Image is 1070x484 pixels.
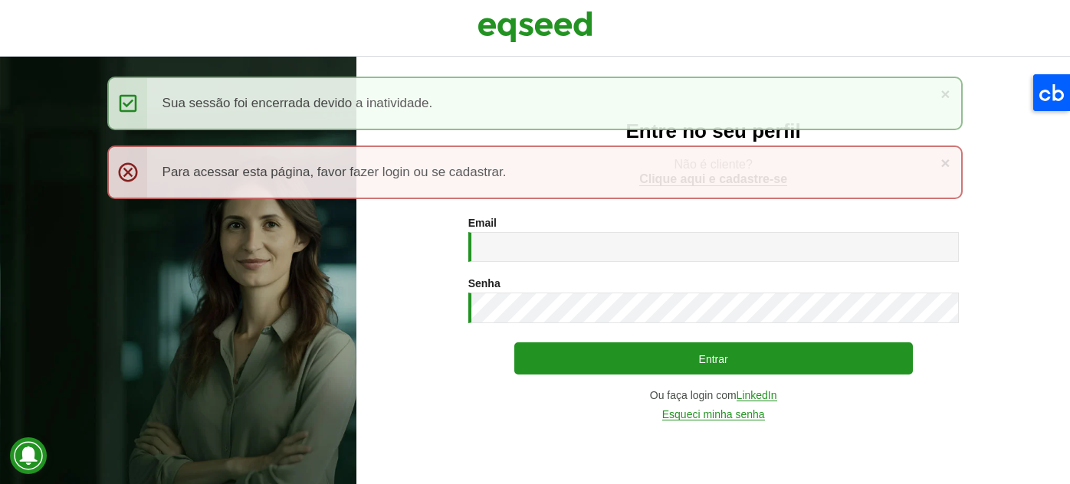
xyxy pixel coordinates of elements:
div: Ou faça login com [468,390,959,401]
div: Sua sessão foi encerrada devido a inatividade. [107,77,963,130]
a: × [940,155,950,171]
a: Esqueci minha senha [662,409,765,420]
div: Para acessar esta página, favor fazer login ou se cadastrar. [107,146,963,199]
label: Senha [468,278,501,289]
a: × [940,86,950,102]
a: LinkedIn [737,390,777,401]
label: Email [468,217,497,228]
button: Entrar [514,342,913,374]
img: EqSeed Logo [478,8,592,46]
